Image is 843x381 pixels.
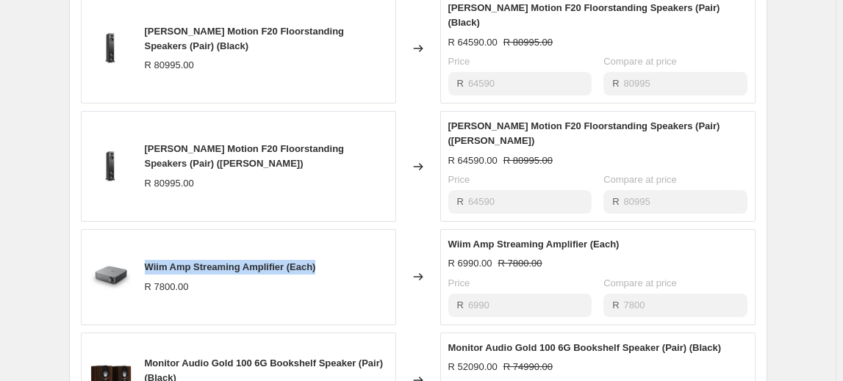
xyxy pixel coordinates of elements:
[503,35,553,50] strike: R 80995.00
[612,196,619,207] span: R
[603,277,677,289] span: Compare at price
[448,174,470,185] span: Price
[603,174,677,185] span: Compare at price
[145,58,194,73] div: R 80995.00
[145,176,194,191] div: R 80995.00
[503,360,553,374] strike: R 74990.00
[448,153,498,168] div: R 64590.00
[448,342,722,353] span: Monitor Audio Gold 100 6G Bookshelf Speaker (Pair) (Black)
[612,300,619,311] span: R
[145,280,189,294] div: R 7800.00
[448,239,620,250] span: Wiim Amp Streaming Amplifier (Each)
[89,145,133,189] img: 5_4678e59c-d9a6-44e6-8b04-1eca91504f06_80x.png
[457,300,464,311] span: R
[612,78,619,89] span: R
[498,256,542,271] strike: R 7800.00
[503,153,553,168] strike: R 80995.00
[457,196,464,207] span: R
[448,56,470,67] span: Price
[89,26,133,70] img: 5_4678e59c-d9a6-44e6-8b04-1eca91504f06_80x.png
[448,2,720,28] span: [PERSON_NAME] Motion F20 Floorstanding Speakers (Pair) (Black)
[145,143,345,169] span: [PERSON_NAME] Motion F20 Floorstanding Speakers (Pair) ([PERSON_NAME])
[448,256,492,271] div: R 6990.00
[448,120,720,146] span: [PERSON_NAME] Motion F20 Floorstanding Speakers (Pair) ([PERSON_NAME])
[145,261,316,272] span: Wiim Amp Streaming Amplifier (Each)
[89,255,133,299] img: 1_5f6d93c3-6666-4d83-91cf-52b5dae753bb_80x.png
[457,78,464,89] span: R
[448,35,498,50] div: R 64590.00
[448,277,470,289] span: Price
[448,360,498,374] div: R 52090.00
[145,26,345,51] span: [PERSON_NAME] Motion F20 Floorstanding Speakers (Pair) (Black)
[603,56,677,67] span: Compare at price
